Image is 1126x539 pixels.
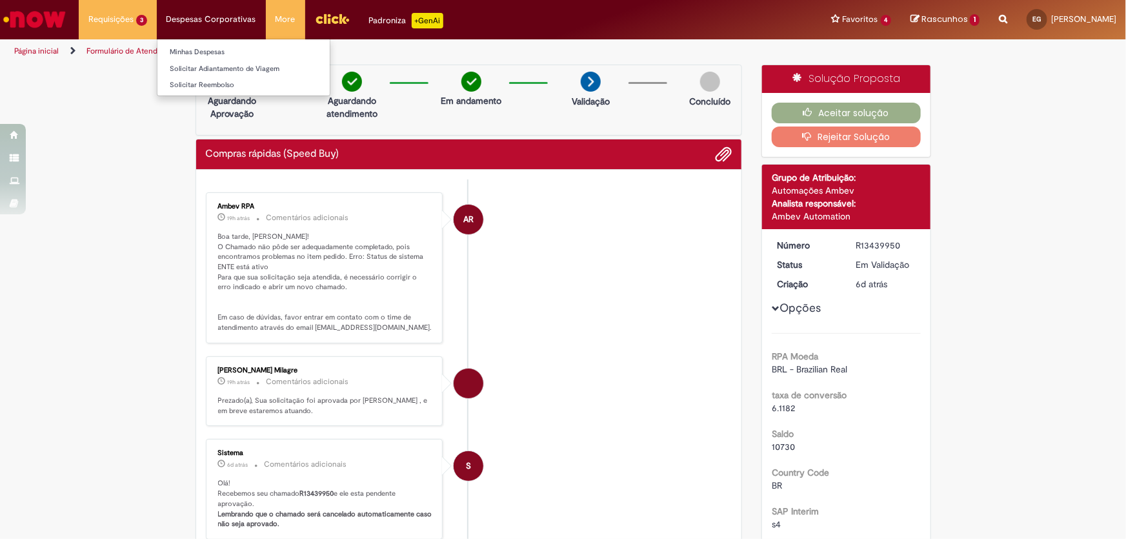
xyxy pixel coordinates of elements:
[772,171,921,184] div: Grupo de Atribuição:
[572,95,610,108] p: Validação
[228,378,250,386] time: 27/08/2025 13:37:18
[88,13,134,26] span: Requisições
[454,205,483,234] div: Ambev RPA
[228,214,250,222] span: 19h atrás
[315,9,350,28] img: click_logo_yellow_360x200.png
[1033,15,1041,23] span: EG
[767,258,847,271] dt: Status
[157,78,330,92] a: Solicitar Reembolso
[772,402,795,414] span: 6.1182
[228,461,248,469] span: 6d atrás
[772,127,921,147] button: Rejeitar Solução
[466,451,471,482] span: S
[218,509,434,529] b: Lembrando que o chamado será cancelado automaticamente caso não seja aprovado.
[266,212,349,223] small: Comentários adicionais
[218,478,433,529] p: Olá! Recebemos seu chamado e ele esta pendente aprovação.
[461,72,481,92] img: check-circle-green.png
[166,13,256,26] span: Despesas Corporativas
[843,13,878,26] span: Favoritos
[321,94,383,120] p: Aguardando atendimento
[441,94,501,107] p: Em andamento
[772,518,781,530] span: s4
[218,367,433,374] div: [PERSON_NAME] Milagre
[772,441,795,453] span: 10730
[201,94,264,120] p: Aguardando Aprovação
[14,46,59,56] a: Página inicial
[772,389,847,401] b: taxa de conversão
[412,13,443,28] p: +GenAi
[228,461,248,469] time: 22/08/2025 13:44:49
[700,72,720,92] img: img-circle-grey.png
[463,204,474,235] span: AR
[772,480,782,491] span: BR
[265,459,347,470] small: Comentários adicionais
[881,15,892,26] span: 4
[856,258,916,271] div: Em Validação
[921,13,968,25] span: Rascunhos
[689,95,730,108] p: Concluído
[772,210,921,223] div: Ambev Automation
[767,278,847,290] dt: Criação
[157,39,330,96] ul: Despesas Corporativas
[856,278,916,290] div: 22/08/2025 13:44:37
[856,239,916,252] div: R13439950
[910,14,980,26] a: Rascunhos
[276,13,296,26] span: More
[228,214,250,222] time: 27/08/2025 13:58:00
[772,428,794,440] b: Saldo
[772,103,921,123] button: Aceitar solução
[206,148,339,160] h2: Compras rápidas (Speed Buy) Histórico de tíquete
[228,378,250,386] span: 19h atrás
[454,451,483,481] div: System
[300,489,334,498] b: R13439950
[342,72,362,92] img: check-circle-green.png
[454,369,483,398] div: Felipe Filgueiras Milagre
[767,239,847,252] dt: Número
[1,6,68,32] img: ServiceNow
[715,146,732,163] button: Adicionar anexos
[157,62,330,76] a: Solicitar Adiantamento de Viagem
[157,45,330,59] a: Minhas Despesas
[970,14,980,26] span: 1
[86,46,182,56] a: Formulário de Atendimento
[856,278,888,290] time: 22/08/2025 13:44:37
[772,197,921,210] div: Analista responsável:
[772,505,819,517] b: SAP Interim
[10,39,741,63] ul: Trilhas de página
[772,467,829,478] b: Country Code
[772,351,818,362] b: RPA Moeda
[218,232,433,333] p: Boa tarde, [PERSON_NAME]! O Chamado não pôde ser adequadamente completado, pois encontramos probl...
[1051,14,1116,25] span: [PERSON_NAME]
[856,278,888,290] span: 6d atrás
[266,376,349,387] small: Comentários adicionais
[772,184,921,197] div: Automações Ambev
[136,15,147,26] span: 3
[218,396,433,416] p: Prezado(a), Sua solicitação foi aprovada por [PERSON_NAME] , e em breve estaremos atuando.
[369,13,443,28] div: Padroniza
[772,363,847,375] span: BRL - Brazilian Real
[762,65,930,93] div: Solução Proposta
[218,203,433,210] div: Ambev RPA
[218,449,433,457] div: Sistema
[581,72,601,92] img: arrow-next.png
